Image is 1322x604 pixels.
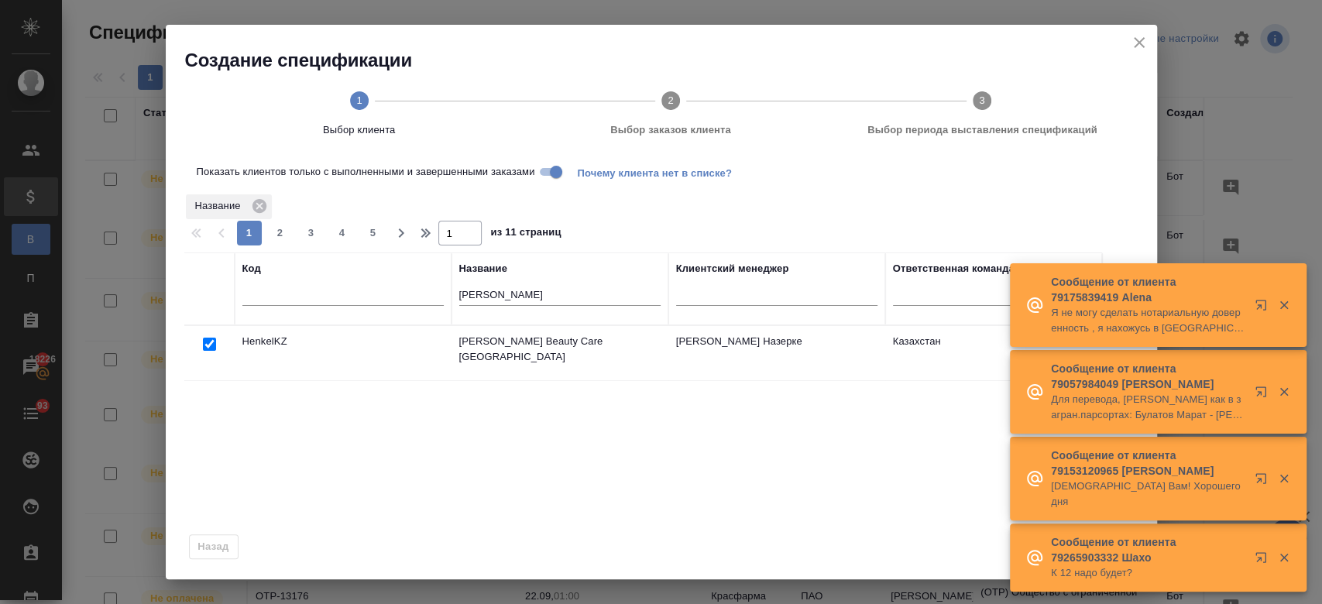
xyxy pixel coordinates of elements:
[833,122,1131,138] span: Выбор периода выставления спецификаций
[577,166,743,178] span: Почему клиента нет в списке?
[210,122,509,138] span: Выбор клиента
[361,221,386,245] button: 5
[299,221,324,245] button: 3
[1051,448,1245,479] p: Сообщение от клиента 79153120965 [PERSON_NAME]
[1128,31,1151,54] button: close
[521,122,820,138] span: Выбор заказов клиента
[459,334,661,365] p: [PERSON_NAME] Beauty Care [GEOGRAPHIC_DATA]
[1051,274,1245,305] p: Сообщение от клиента 79175839419 Alena
[185,48,1157,73] h2: Создание спецификации
[1268,551,1300,565] button: Закрыть
[1268,472,1300,486] button: Закрыть
[1051,534,1245,565] p: Сообщение от клиента 79265903332 Шахо
[1051,565,1245,581] p: К 12 надо будет?
[668,326,885,380] td: [PERSON_NAME] Назерке
[491,223,561,245] span: из 11 страниц
[1051,392,1245,423] p: Для перевода, [PERSON_NAME] как в загран.парсортах: Булатов Марат - [PERSON_NAME] Парфенова [PERS...
[980,94,985,106] text: 3
[1245,463,1283,500] button: Открыть в новой вкладке
[1245,376,1283,414] button: Открыть в новой вкладке
[893,261,1015,276] div: Ответственная команда
[1245,542,1283,579] button: Открыть в новой вкладке
[668,94,673,106] text: 2
[195,198,246,214] p: Название
[197,164,535,180] span: Показать клиентов только с выполненными и завершенными заказами
[330,221,355,245] button: 4
[459,261,507,276] div: Название
[242,261,261,276] div: Код
[1051,479,1245,510] p: [DEMOGRAPHIC_DATA] Вам! Хорошего дня
[1268,298,1300,312] button: Закрыть
[885,326,1102,380] td: Казахстан
[299,225,324,241] span: 3
[356,94,362,106] text: 1
[330,225,355,241] span: 4
[268,221,293,245] button: 2
[268,225,293,241] span: 2
[235,326,452,380] td: HenkelKZ
[1051,305,1245,336] p: Я не могу сделать нотариальную доверенность , я нахожусь в [GEOGRAPHIC_DATA] :(
[1051,361,1245,392] p: Сообщение от клиента 79057984049 [PERSON_NAME]
[186,194,272,219] div: Название
[676,261,789,276] div: Клиентский менеджер
[1268,385,1300,399] button: Закрыть
[1245,290,1283,327] button: Открыть в новой вкладке
[361,225,386,241] span: 5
